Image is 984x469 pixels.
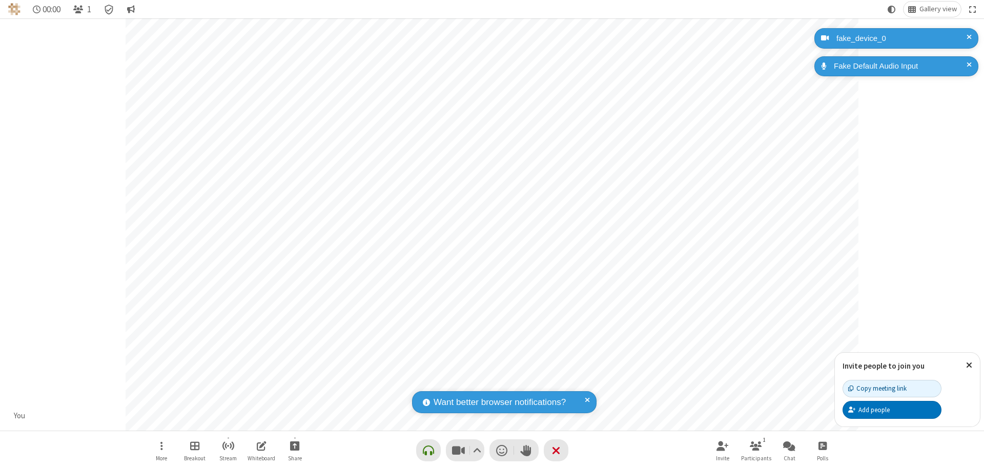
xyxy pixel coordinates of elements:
[830,60,971,72] div: Fake Default Audio Input
[279,436,310,465] button: Start sharing
[848,383,907,393] div: Copy meeting link
[69,2,95,17] button: Open participant list
[99,2,119,17] div: Meeting details Encryption enabled
[219,455,237,461] span: Stream
[446,439,484,461] button: Stop video (⌘+Shift+V)
[965,2,980,17] button: Fullscreen
[43,5,60,14] span: 00:00
[904,2,961,17] button: Change layout
[843,361,925,371] label: Invite people to join you
[29,2,65,17] div: Timer
[434,396,566,409] span: Want better browser notifications?
[288,455,302,461] span: Share
[87,5,91,14] span: 1
[843,380,941,397] button: Copy meeting link
[248,455,275,461] span: Whiteboard
[184,455,206,461] span: Breakout
[416,439,441,461] button: Connect your audio
[958,353,980,378] button: Close popover
[919,5,957,13] span: Gallery view
[470,439,484,461] button: Video setting
[544,439,568,461] button: End or leave meeting
[774,436,805,465] button: Open chat
[489,439,514,461] button: Send a reaction
[8,3,20,15] img: QA Selenium DO NOT DELETE OR CHANGE
[807,436,838,465] button: Open poll
[833,33,971,45] div: fake_device_0
[784,455,795,461] span: Chat
[514,439,539,461] button: Raise hand
[246,436,277,465] button: Open shared whiteboard
[741,455,771,461] span: Participants
[817,455,828,461] span: Polls
[179,436,210,465] button: Manage Breakout Rooms
[707,436,738,465] button: Invite participants (⌘+Shift+I)
[760,435,769,444] div: 1
[146,436,177,465] button: Open menu
[213,436,243,465] button: Start streaming
[884,2,900,17] button: Using system theme
[122,2,139,17] button: Conversation
[10,410,29,422] div: You
[156,455,167,461] span: More
[843,401,941,418] button: Add people
[716,455,729,461] span: Invite
[741,436,771,465] button: Open participant list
